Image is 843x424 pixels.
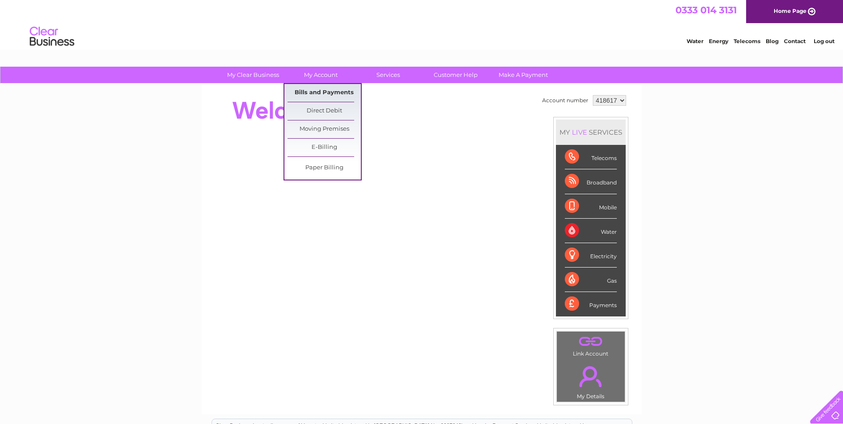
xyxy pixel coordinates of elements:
[212,5,632,43] div: Clear Business is a trading name of Verastar Limited (registered in [GEOGRAPHIC_DATA] No. 3667643...
[565,194,617,219] div: Mobile
[288,102,361,120] a: Direct Debit
[766,38,779,44] a: Blog
[565,169,617,194] div: Broadband
[556,359,625,402] td: My Details
[687,38,703,44] a: Water
[565,219,617,243] div: Water
[565,292,617,316] div: Payments
[784,38,806,44] a: Contact
[540,93,591,108] td: Account number
[352,67,425,83] a: Services
[288,120,361,138] a: Moving Premises
[556,331,625,359] td: Link Account
[288,159,361,177] a: Paper Billing
[487,67,560,83] a: Make A Payment
[565,268,617,292] div: Gas
[814,38,835,44] a: Log out
[709,38,728,44] a: Energy
[29,23,75,50] img: logo.png
[559,361,623,392] a: .
[570,128,589,136] div: LIVE
[216,67,290,83] a: My Clear Business
[284,67,357,83] a: My Account
[556,120,626,145] div: MY SERVICES
[419,67,492,83] a: Customer Help
[288,139,361,156] a: E-Billing
[559,334,623,349] a: .
[565,243,617,268] div: Electricity
[734,38,760,44] a: Telecoms
[288,84,361,102] a: Bills and Payments
[565,145,617,169] div: Telecoms
[675,4,737,16] a: 0333 014 3131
